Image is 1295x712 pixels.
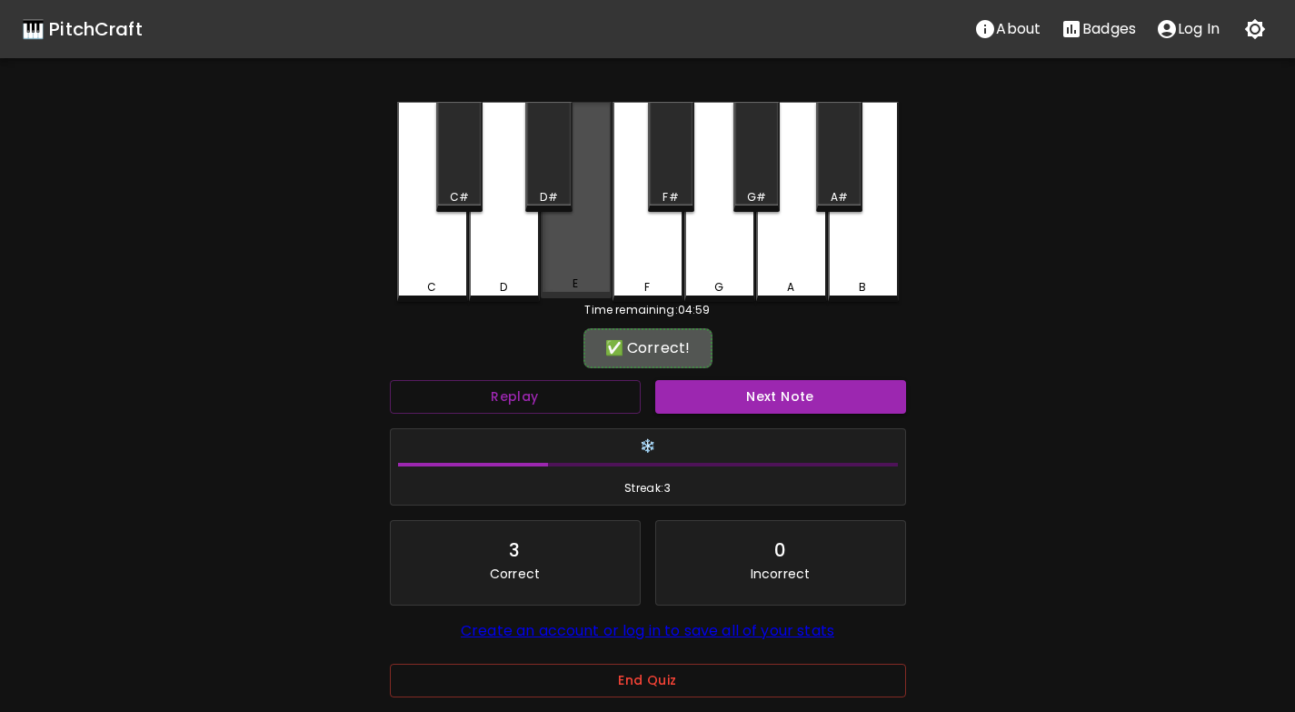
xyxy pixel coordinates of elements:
div: F# [662,189,678,206]
div: 3 [509,536,520,565]
p: Log In [1178,18,1220,40]
div: C [427,279,436,296]
button: Next Note [655,380,906,414]
div: E [573,276,578,292]
a: 🎹 PitchCraft [22,15,143,44]
p: Incorrect [751,565,810,583]
a: Create an account or log in to save all of your stats [461,620,834,641]
div: A# [831,189,848,206]
button: account of current user [1146,11,1230,47]
div: G [714,279,723,296]
button: End Quiz [390,664,906,697]
div: ✅ Correct! [593,337,703,359]
div: C# [450,189,469,206]
p: Correct [490,565,540,583]
div: Time remaining: 04:59 [397,302,899,318]
div: B [859,279,866,296]
span: Streak: 3 [398,479,898,497]
div: F [644,279,650,296]
h6: ❄️ [398,436,898,456]
div: D# [540,189,557,206]
div: 0 [774,536,786,565]
div: A [787,279,794,296]
button: About [964,11,1051,47]
div: G# [747,189,766,206]
p: Badges [1082,18,1136,40]
button: Stats [1051,11,1146,47]
p: About [996,18,1041,40]
button: Replay [390,380,641,414]
div: D [500,279,507,296]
